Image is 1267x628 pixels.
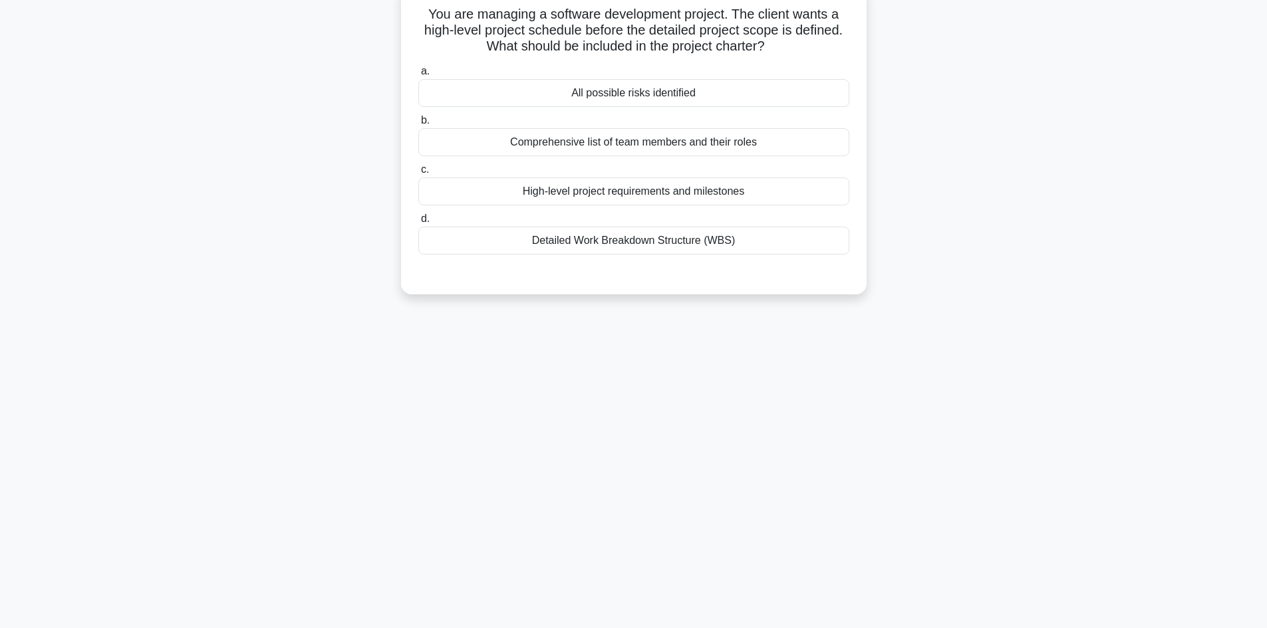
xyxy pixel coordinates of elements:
[421,114,430,126] span: b.
[418,227,849,255] div: Detailed Work Breakdown Structure (WBS)
[421,213,430,224] span: d.
[421,163,429,175] span: c.
[421,65,430,76] span: a.
[418,128,849,156] div: Comprehensive list of team members and their roles
[417,6,851,55] h5: You are managing a software development project. The client wants a high-level project schedule b...
[418,177,849,205] div: High-level project requirements and milestones
[418,79,849,107] div: All possible risks identified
